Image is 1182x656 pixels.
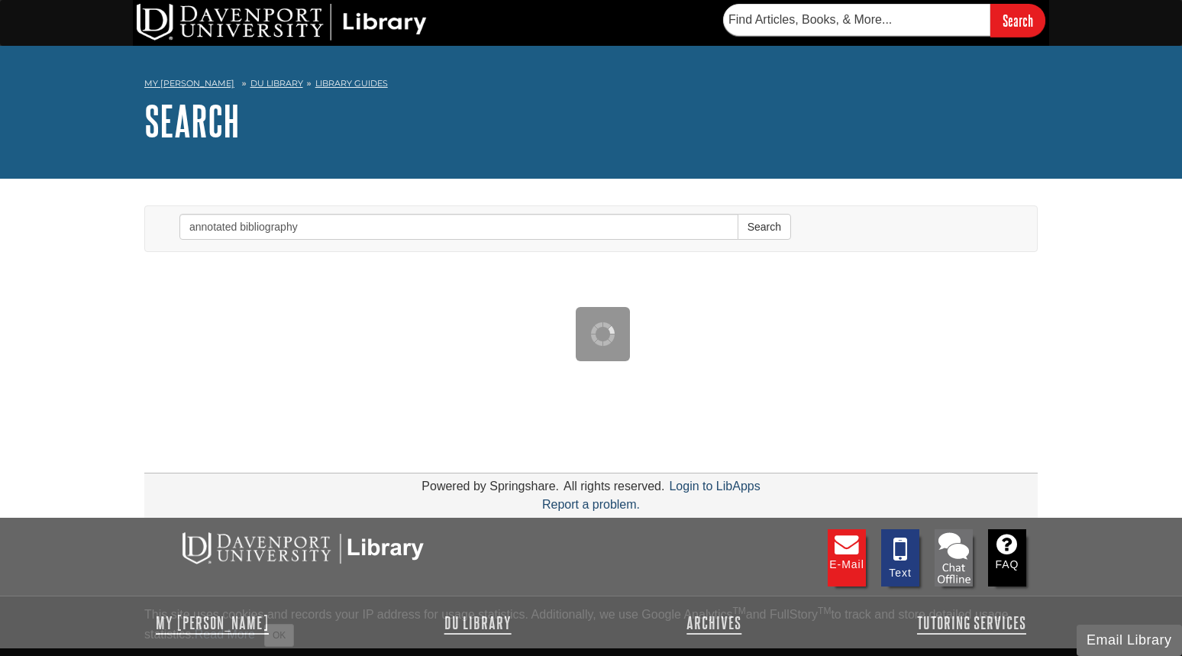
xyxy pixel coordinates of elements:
img: Working... [591,322,615,346]
img: DU Library [137,4,427,40]
input: Search [990,4,1045,37]
a: Read More [195,628,255,641]
input: Find Articles, Books, & More... [723,4,990,36]
nav: breadcrumb [144,73,1038,98]
sup: TM [818,606,831,616]
form: Searches DU Library's articles, books, and more [723,4,1045,37]
a: My [PERSON_NAME] [144,77,234,90]
a: Login to LibApps [669,480,760,493]
a: Text [881,529,919,587]
li: Chat with Library [935,529,973,587]
a: DU Library [250,78,303,89]
a: E-mail [828,529,866,587]
a: FAQ [988,529,1026,587]
img: Chat [935,529,973,587]
div: Powered by Springshare. [419,480,561,493]
img: DU Libraries [156,529,446,566]
a: Library Guides [315,78,388,89]
h1: Search [144,98,1038,144]
a: Report a problem. [542,498,640,511]
button: Search [738,214,791,240]
button: Close [264,624,294,647]
div: All rights reserved. [561,480,667,493]
sup: TM [732,606,745,616]
button: Email Library [1077,625,1182,656]
input: Search this Group [179,214,738,240]
div: This site uses cookies and records your IP address for usage statistics. Additionally, we use Goo... [144,606,1038,647]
